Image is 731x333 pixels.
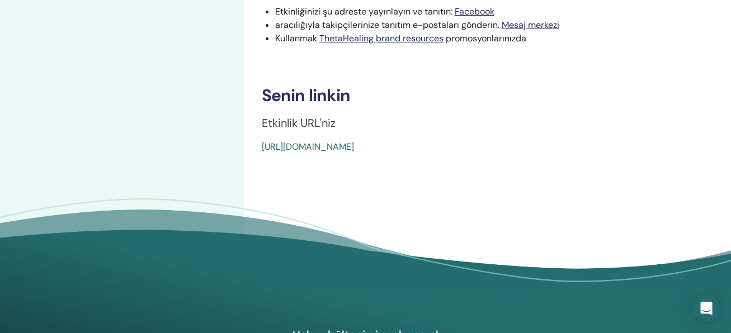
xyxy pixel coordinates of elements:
[275,5,713,18] li: Etkinliğinizi şu adreste yayınlayın ve tanıtın:
[693,295,720,322] div: Open Intercom Messenger
[502,19,559,31] a: Mesaj merkezi
[262,141,354,153] a: [URL][DOMAIN_NAME]
[262,85,713,106] h3: Senin linkin
[275,18,713,32] li: aracılığıyla takipçilerinize tanıtım e-postaları gönderin.
[262,115,713,131] p: Etkinlik URL'niz
[319,32,444,44] a: ThetaHealing brand resources
[275,32,713,45] li: Kullanmak promosyonlarınızda
[455,6,494,17] a: Facebook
